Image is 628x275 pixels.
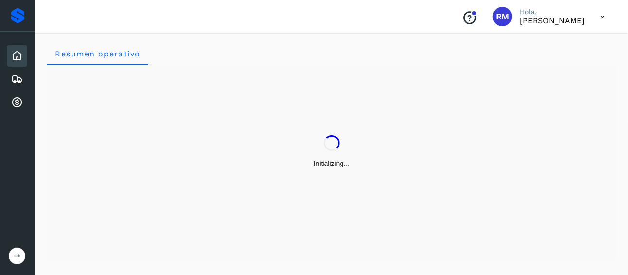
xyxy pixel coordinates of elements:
div: Embarques [7,69,27,90]
p: RICARDO MONTEMAYOR [520,16,585,25]
div: Inicio [7,45,27,67]
span: Resumen operativo [54,49,141,58]
div: Cuentas por cobrar [7,92,27,113]
p: Hola, [520,8,585,16]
